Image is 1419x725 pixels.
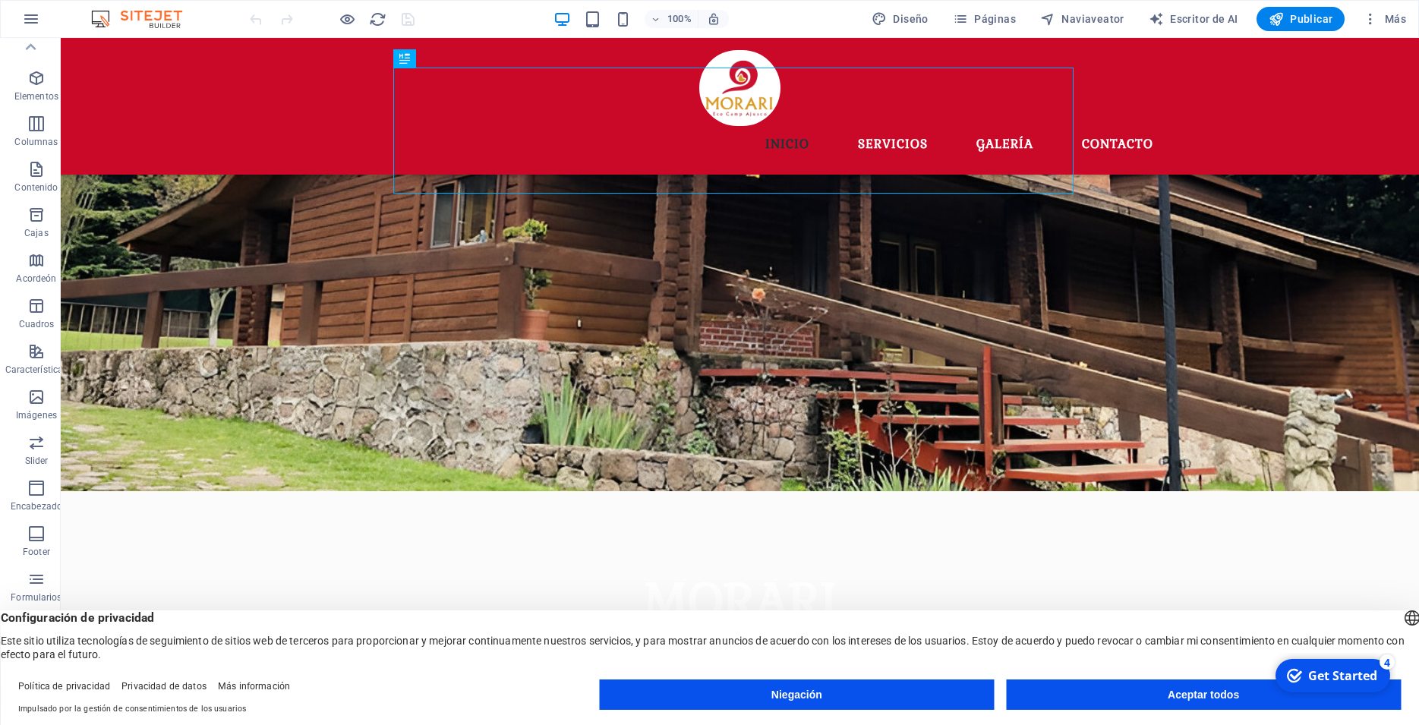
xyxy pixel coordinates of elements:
[5,364,68,376] p: Características
[866,7,935,31] div: Diseño (Ctrl-Alt-Y)
[14,181,58,194] p: Contenido
[16,409,57,421] p: Imágenes
[11,500,62,512] p: Encabezado
[16,273,56,285] p: Acordeón
[645,10,698,28] button: 100%
[947,7,1022,31] button: Páginas
[953,11,1016,27] span: Páginas
[1363,11,1406,27] span: Más
[112,2,128,17] div: 4
[8,6,123,39] div: Get Started 4 items remaining, 20% complete
[1257,7,1345,31] button: Publicar
[14,136,58,148] p: Columnas
[1040,11,1124,27] span: Naviaveator
[667,10,692,28] h6: 100%
[87,10,201,28] img: Editor Logo
[25,455,49,467] p: Slider
[1357,7,1412,31] button: Más
[41,14,110,31] div: Get Started
[707,12,721,26] i: En el cambio de tamaño ajuste automáticamente el nivel de zoom para adaptarse al dispositivo eleg...
[1269,11,1333,27] span: Publicar
[866,7,935,31] button: Diseño
[1143,7,1244,31] button: Escritor de AI
[1149,11,1238,27] span: Escritor de AI
[1034,7,1130,31] button: Naviaveator
[11,591,61,604] p: Formularios
[338,10,356,28] button: Haga clic aquí para dejar el modo de vista previa y continuar editando
[368,10,386,28] button: recarga
[24,227,49,239] p: Cajas
[19,318,55,330] p: Cuadros
[872,11,929,27] span: Diseño
[14,90,58,102] p: Elementos
[369,11,386,28] i: Descargar página
[23,546,50,558] p: Footer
